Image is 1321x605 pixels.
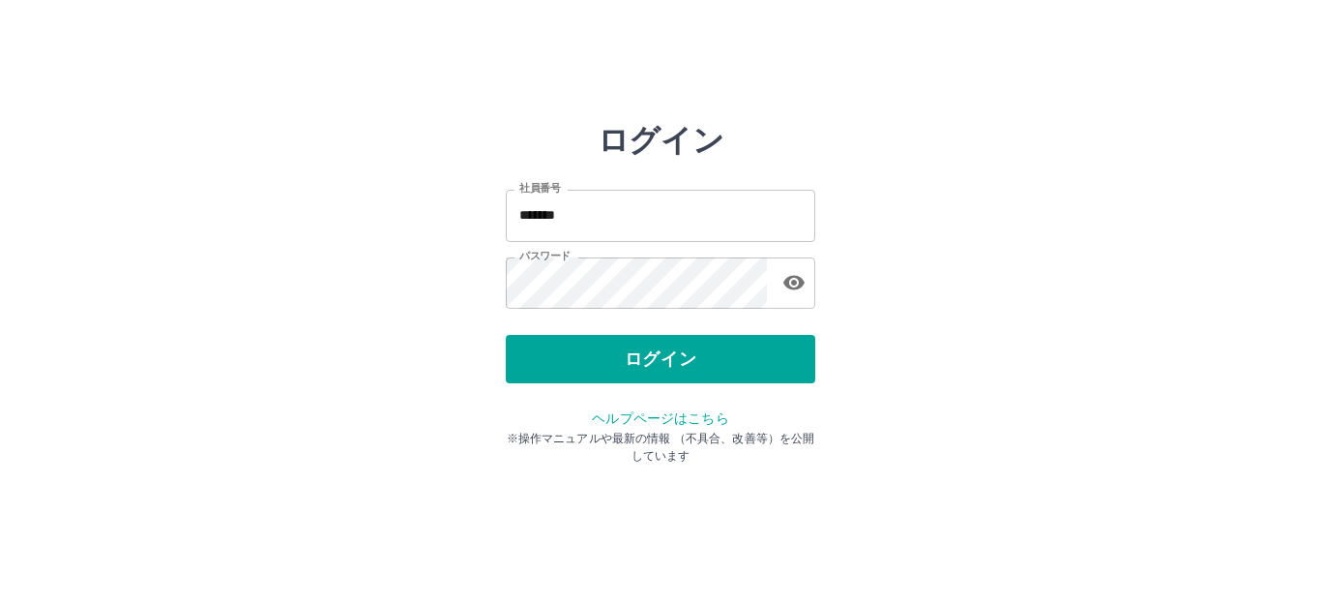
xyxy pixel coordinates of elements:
button: ログイン [506,335,815,383]
label: 社員番号 [519,181,560,196]
p: ※操作マニュアルや最新の情報 （不具合、改善等）を公開しています [506,430,815,465]
a: ヘルプページはこちら [592,410,728,426]
h2: ログイン [598,122,724,159]
label: パスワード [519,249,571,263]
